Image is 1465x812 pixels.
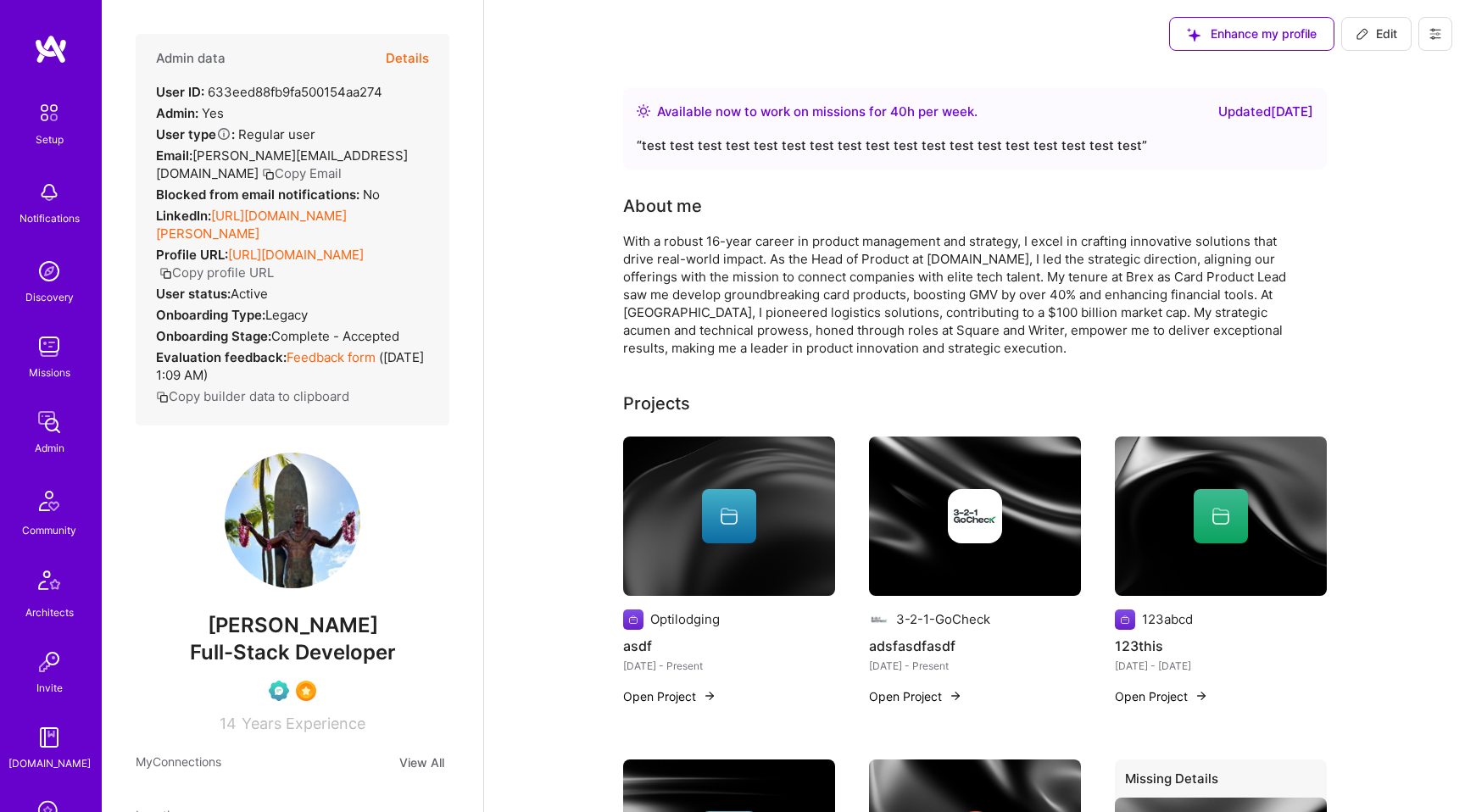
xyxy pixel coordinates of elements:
[231,286,268,302] span: Active
[703,689,716,703] img: arrow-right
[156,186,380,203] div: No
[1115,759,1327,804] div: Missing Details
[1169,17,1334,51] button: Enhance my profile
[1142,610,1193,628] div: 123abcd
[262,168,275,181] i: icon Copy
[156,328,271,344] strong: Onboarding Stage:
[36,679,63,697] div: Invite
[156,247,228,263] strong: Profile URL:
[623,657,835,675] div: [DATE] - Present
[31,95,67,131] img: setup
[948,489,1002,543] img: Company logo
[869,437,1081,596] img: cover
[8,754,91,772] div: [DOMAIN_NAME]
[386,34,429,83] button: Details
[623,609,643,630] img: Company logo
[32,254,66,288] img: discovery
[22,521,76,539] div: Community
[623,437,835,596] img: cover
[156,186,363,203] strong: Blocked from email notifications:
[1115,437,1327,596] img: cover
[35,439,64,457] div: Admin
[159,264,274,281] button: Copy profile URL
[869,657,1081,675] div: [DATE] - Present
[225,453,360,588] img: User Avatar
[890,103,907,120] span: 40
[156,348,429,384] div: ( [DATE] 1:09 AM )
[156,391,169,403] i: icon Copy
[156,51,226,66] h4: Admin data
[896,610,990,628] div: 3-2-1-GoCheck
[156,208,347,242] a: [URL][DOMAIN_NAME][PERSON_NAME]
[1218,102,1313,122] div: Updated [DATE]
[650,610,720,628] div: Optilodging
[32,175,66,209] img: bell
[869,635,1081,657] h4: adsfasdfasdf
[29,563,70,603] img: Architects
[637,104,650,118] img: Availability
[1115,609,1135,630] img: Company logo
[32,330,66,364] img: teamwork
[269,681,289,701] img: Evaluation Call Pending
[156,147,192,164] strong: Email:
[156,286,231,302] strong: User status:
[262,164,342,182] button: Copy Email
[29,364,70,381] div: Missions
[156,147,408,181] span: [PERSON_NAME][EMAIL_ADDRESS][DOMAIN_NAME]
[949,689,962,703] img: arrow-right
[34,34,68,64] img: logo
[156,105,198,121] strong: Admin:
[156,84,204,100] strong: User ID:
[190,640,396,665] span: Full-Stack Developer
[25,288,74,306] div: Discovery
[32,720,66,754] img: guide book
[136,753,221,772] span: My Connections
[869,687,962,705] button: Open Project
[637,136,1313,156] div: “ test test test test test test test test test test test test test test test test test test ”
[1187,28,1200,42] i: icon SuggestedTeams
[156,387,349,405] button: Copy builder data to clipboard
[220,715,237,732] span: 14
[394,753,449,772] button: View All
[32,645,66,679] img: Invite
[1115,635,1327,657] h4: 123this
[32,405,66,439] img: admin teamwork
[156,208,211,224] strong: LinkedIn:
[1115,687,1208,705] button: Open Project
[1187,25,1317,42] span: Enhance my profile
[136,613,449,638] span: [PERSON_NAME]
[228,247,364,263] a: [URL][DOMAIN_NAME]
[156,104,224,122] div: Yes
[287,349,376,365] a: Feedback form
[19,209,80,227] div: Notifications
[623,391,690,416] div: Projects
[271,328,399,344] span: Complete - Accepted
[29,481,70,521] img: Community
[25,603,74,621] div: Architects
[242,715,365,732] span: Years Experience
[623,232,1301,357] div: With a robust 16-year career in product management and strategy, I excel in crafting innovative s...
[156,349,287,365] strong: Evaluation feedback:
[156,126,235,142] strong: User type :
[623,635,835,657] h4: asdf
[156,307,265,323] strong: Onboarding Type:
[657,102,978,122] div: Available now to work on missions for h per week .
[36,131,64,148] div: Setup
[296,681,316,701] img: SelectionTeam
[1356,25,1397,42] span: Edit
[869,609,889,630] img: Company logo
[623,193,702,219] div: About me
[1341,17,1412,51] button: Edit
[1115,657,1327,675] div: [DATE] - [DATE]
[159,267,172,280] i: icon Copy
[216,126,231,142] i: Help
[156,125,315,143] div: Regular user
[265,307,308,323] span: legacy
[156,83,382,101] div: 633eed88fb9fa500154aa274
[623,687,716,705] button: Open Project
[1195,689,1208,703] img: arrow-right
